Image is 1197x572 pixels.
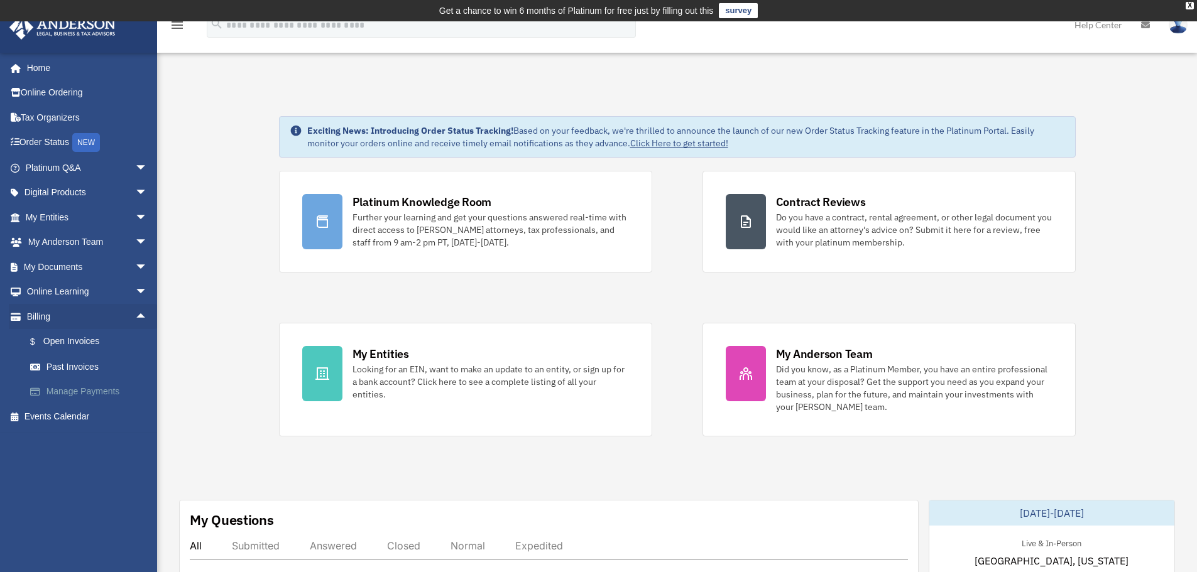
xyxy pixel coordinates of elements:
[776,363,1052,413] div: Did you know, as a Platinum Member, you have an entire professional team at your disposal? Get th...
[975,553,1129,568] span: [GEOGRAPHIC_DATA], [US_STATE]
[776,194,866,210] div: Contract Reviews
[702,323,1076,436] a: My Anderson Team Did you know, as a Platinum Member, you have an entire professional team at your...
[9,254,167,279] a: My Documentsarrow_drop_down
[9,80,167,105] a: Online Ordering
[170,22,185,33] a: menu
[515,539,563,552] div: Expedited
[9,304,167,329] a: Billingarrow_drop_up
[135,304,160,330] span: arrow_drop_up
[353,194,492,210] div: Platinum Knowledge Room
[1186,2,1194,9] div: close
[353,363,629,401] div: Looking for an EIN, want to make an update to an entity, or sign up for a bank account? Click her...
[387,539,420,552] div: Closed
[1012,536,1091,549] div: Live & In-Person
[307,125,513,136] strong: Exciting News: Introducing Order Status Tracking!
[18,354,167,379] a: Past Invoices
[776,211,1052,249] div: Do you have a contract, rental agreement, or other legal document you would like an attorney's ad...
[9,230,167,255] a: My Anderson Teamarrow_drop_down
[353,346,409,362] div: My Entities
[9,404,167,429] a: Events Calendar
[719,3,758,18] a: survey
[135,279,160,305] span: arrow_drop_down
[210,17,224,31] i: search
[135,155,160,181] span: arrow_drop_down
[190,539,202,552] div: All
[9,180,167,205] a: Digital Productsarrow_drop_down
[72,133,100,152] div: NEW
[9,130,167,156] a: Order StatusNEW
[9,105,167,130] a: Tax Organizers
[18,379,167,404] a: Manage Payments
[6,15,119,40] img: Anderson Advisors Platinum Portal
[307,124,1065,149] div: Based on your feedback, we're thrilled to announce the launch of our new Order Status Tracking fe...
[9,55,160,80] a: Home
[232,539,280,552] div: Submitted
[353,211,629,249] div: Further your learning and get your questions answered real-time with direct access to [PERSON_NAM...
[702,171,1076,273] a: Contract Reviews Do you have a contract, rental agreement, or other legal document you would like...
[451,539,485,552] div: Normal
[37,334,43,350] span: $
[170,18,185,33] i: menu
[776,346,873,362] div: My Anderson Team
[310,539,357,552] div: Answered
[18,329,167,355] a: $Open Invoices
[929,500,1174,526] div: [DATE]-[DATE]
[279,323,652,436] a: My Entities Looking for an EIN, want to make an update to an entity, or sign up for a bank accoun...
[135,254,160,280] span: arrow_drop_down
[135,230,160,256] span: arrow_drop_down
[9,205,167,230] a: My Entitiesarrow_drop_down
[1169,16,1188,34] img: User Pic
[630,138,728,149] a: Click Here to get started!
[279,171,652,273] a: Platinum Knowledge Room Further your learning and get your questions answered real-time with dire...
[9,279,167,305] a: Online Learningarrow_drop_down
[9,155,167,180] a: Platinum Q&Aarrow_drop_down
[135,205,160,230] span: arrow_drop_down
[439,3,714,18] div: Get a chance to win 6 months of Platinum for free just by filling out this
[135,180,160,206] span: arrow_drop_down
[190,510,274,529] div: My Questions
